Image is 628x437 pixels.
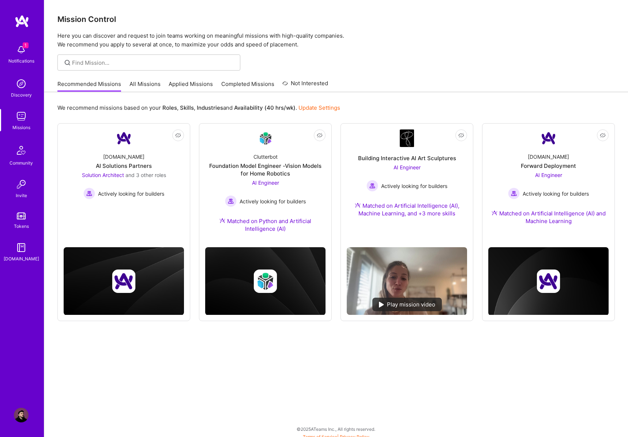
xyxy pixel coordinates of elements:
img: discovery [14,76,29,91]
div: Building Interactive AI Art Sculptures [358,154,456,162]
div: Forward Deployment [521,162,576,170]
img: Actively looking for builders [508,188,520,199]
span: Actively looking for builders [381,182,447,190]
img: Company logo [112,270,136,293]
img: cover [205,247,326,315]
img: Ateam Purple Icon [219,218,225,223]
img: Company Logo [540,129,557,147]
i: icon SearchGrey [63,59,72,67]
img: Actively looking for builders [83,188,95,199]
img: Company Logo [400,129,414,147]
span: Actively looking for builders [523,190,589,197]
a: User Avatar [12,408,30,422]
div: [DOMAIN_NAME] [528,153,569,161]
img: Invite [14,177,29,192]
a: Applied Missions [169,80,213,92]
span: Actively looking for builders [98,190,164,197]
i: icon EyeClosed [175,132,181,138]
div: [DOMAIN_NAME] [4,255,39,263]
img: Community [12,142,30,159]
div: Matched on Python and Artificial Intelligence (AI) [205,217,326,233]
div: Missions [12,124,30,131]
img: tokens [17,212,26,219]
img: Actively looking for builders [225,195,237,207]
span: Actively looking for builders [240,197,306,205]
span: AI Engineer [394,164,421,170]
div: Matched on Artificial Intelligence (AI) and Machine Learning [488,210,609,225]
a: Company Logo[DOMAIN_NAME]Forward DeploymentAI Engineer Actively looking for buildersActively look... [488,129,609,234]
img: Company Logo [115,129,133,147]
i: icon EyeClosed [458,132,464,138]
img: Ateam Purple Icon [355,202,361,208]
div: Foundation Model Engineer -Vision Models for Home Robotics [205,162,326,177]
h3: Mission Control [57,15,615,24]
span: AI Engineer [252,180,279,186]
img: Company Logo [257,130,274,147]
span: and 3 other roles [125,172,166,178]
p: We recommend missions based on your , , and . [57,104,340,112]
a: Company Logo[DOMAIN_NAME]AI Solutions PartnersSolution Architect and 3 other rolesActively lookin... [64,129,184,219]
b: Availability (40 hrs/wk) [234,104,296,111]
img: bell [14,42,29,57]
a: Company LogoClutterbotFoundation Model Engineer -Vision Models for Home RoboticsAI Engineer Activ... [205,129,326,241]
div: Matched on Artificial Intelligence (AI), Machine Learning, and +3 more skills [347,202,467,217]
img: guide book [14,240,29,255]
img: teamwork [14,109,29,124]
div: AI Solutions Partners [96,162,152,170]
div: Discovery [11,91,32,99]
img: No Mission [347,247,467,315]
div: Clutterbot [253,153,278,161]
img: logo [15,15,29,28]
a: Update Settings [298,104,340,111]
b: Skills [180,104,194,111]
i: icon EyeClosed [600,132,606,138]
span: Solution Architect [82,172,124,178]
a: Company LogoBuilding Interactive AI Art SculpturesAI Engineer Actively looking for buildersActive... [347,129,467,241]
a: All Missions [129,80,161,92]
a: Not Interested [282,79,328,92]
img: Actively looking for builders [366,180,378,192]
b: Industries [197,104,223,111]
span: AI Engineer [535,172,562,178]
img: Ateam Purple Icon [492,210,497,216]
div: Invite [16,192,27,199]
div: [DOMAIN_NAME] [103,153,144,161]
a: Completed Missions [221,80,274,92]
span: 1 [23,42,29,48]
img: cover [488,247,609,316]
img: cover [64,247,184,315]
img: play [379,302,384,308]
div: Tokens [14,222,29,230]
img: User Avatar [14,408,29,422]
input: Find Mission... [72,59,235,67]
img: Company logo [537,270,560,293]
div: Play mission video [372,298,442,311]
i: icon EyeClosed [317,132,323,138]
b: Roles [162,104,177,111]
p: Here you can discover and request to join teams working on meaningful missions with high-quality ... [57,31,615,49]
a: Recommended Missions [57,80,121,92]
div: Notifications [8,57,34,65]
div: Community [10,159,33,167]
img: Company logo [254,270,277,293]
